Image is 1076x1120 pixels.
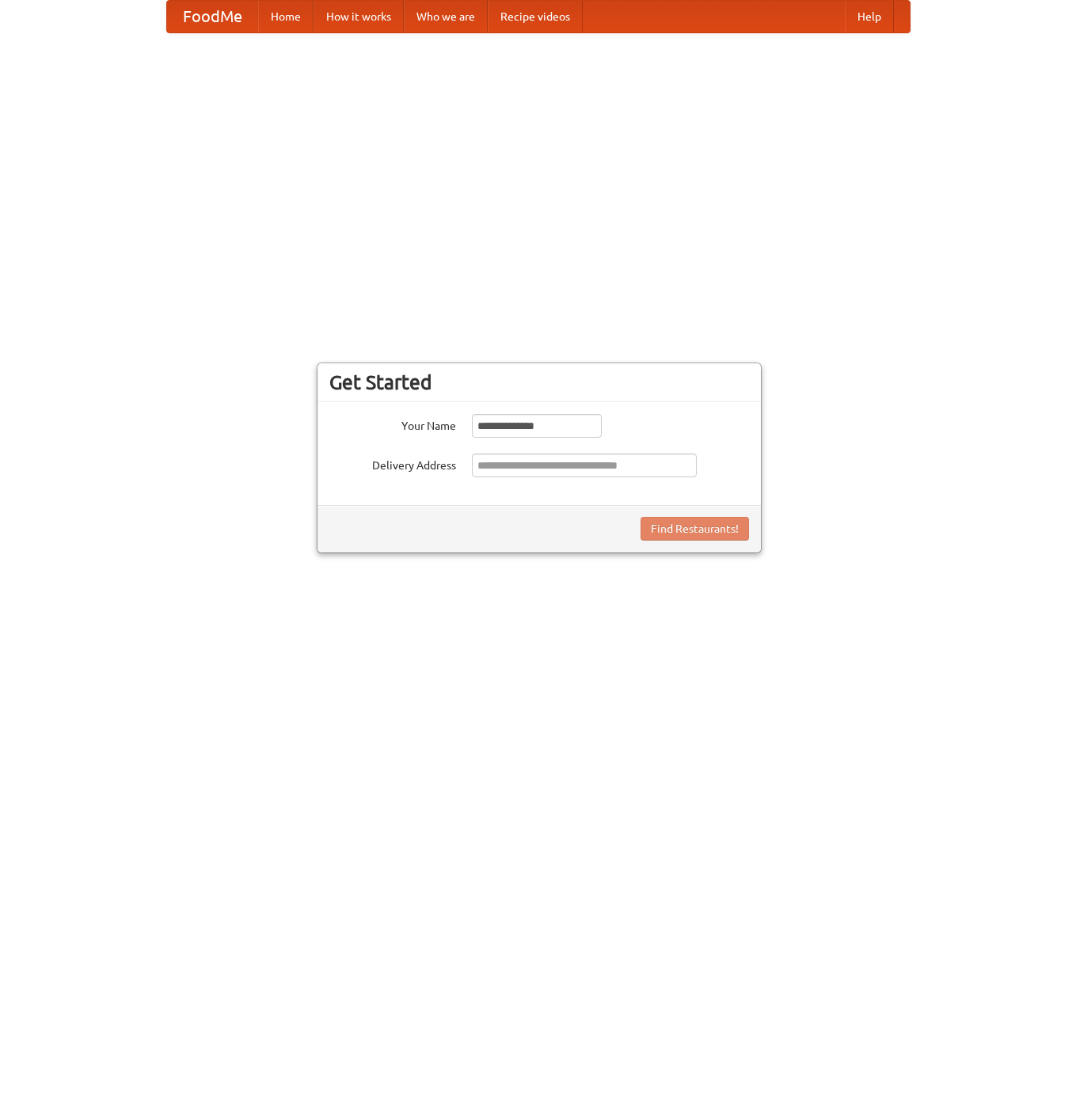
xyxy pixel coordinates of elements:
button: Find Restaurants! [641,517,749,541]
a: Home [258,1,314,32]
a: Help [845,1,894,32]
a: How it works [314,1,404,32]
label: Delivery Address [329,454,456,473]
a: FoodMe [167,1,258,32]
h3: Get Started [329,370,749,394]
label: Your Name [329,414,456,434]
a: Recipe videos [488,1,583,32]
a: Who we are [404,1,488,32]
